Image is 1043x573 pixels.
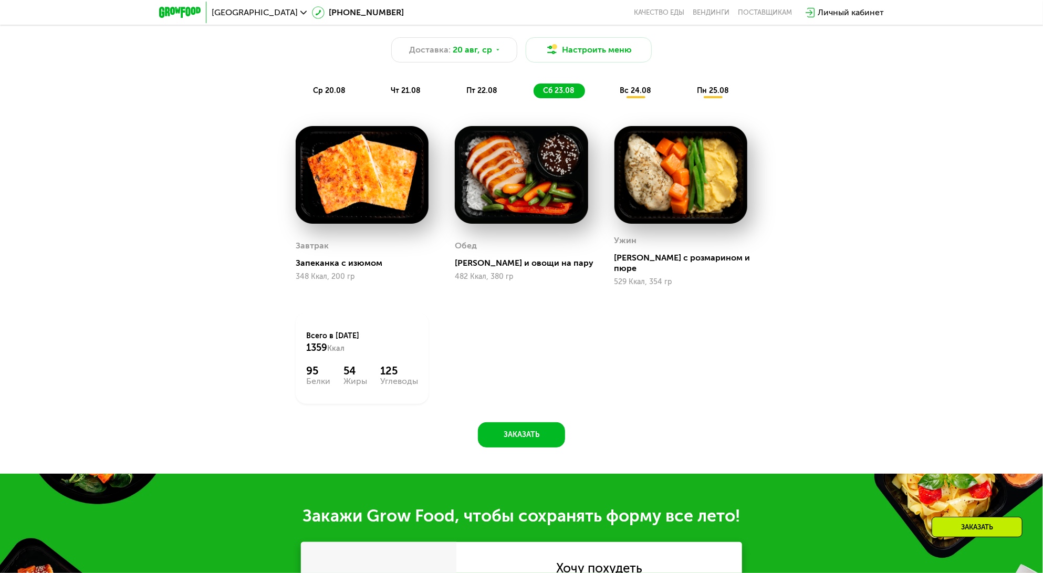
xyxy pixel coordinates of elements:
[343,364,367,377] div: 54
[466,86,497,95] span: пт 22.08
[296,273,429,281] div: 348 Ккал, 200 гр
[738,8,792,17] div: поставщикам
[212,8,298,17] span: [GEOGRAPHIC_DATA]
[312,6,404,19] a: [PHONE_NUMBER]
[543,86,575,95] span: сб 23.08
[296,258,437,268] div: Запеканка с изюмом
[932,517,1023,537] div: Заказать
[614,233,637,248] div: Ужин
[455,238,477,254] div: Обед
[620,86,651,95] span: вс 24.08
[306,331,418,354] div: Всего в [DATE]
[296,238,329,254] div: Завтрак
[391,86,421,95] span: чт 21.08
[818,6,884,19] div: Личный кабинет
[455,258,596,268] div: [PERSON_NAME] и овощи на пару
[634,8,684,17] a: Качество еды
[455,273,588,281] div: 482 Ккал, 380 гр
[526,37,652,62] button: Настроить меню
[614,278,747,286] div: 529 Ккал, 354 гр
[313,86,346,95] span: ср 20.08
[306,377,330,386] div: Белки
[614,253,756,274] div: [PERSON_NAME] с розмарином и пюре
[343,377,367,386] div: Жиры
[697,86,729,95] span: пн 25.08
[478,422,565,447] button: Заказать
[410,44,451,56] span: Доставка:
[327,344,345,353] span: Ккал
[453,44,493,56] span: 20 авг, ср
[380,364,418,377] div: 125
[306,342,327,353] span: 1359
[380,377,418,386] div: Углеводы
[306,364,330,377] div: 95
[693,8,729,17] a: Вендинги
